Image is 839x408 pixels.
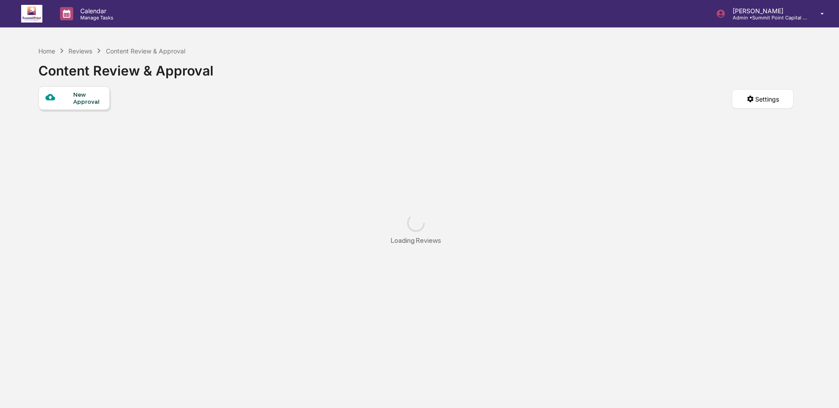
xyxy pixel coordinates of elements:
button: Settings [732,89,794,109]
img: logo [21,5,42,23]
div: Loading Reviews [391,236,441,245]
div: Reviews [68,47,92,55]
div: Content Review & Approval [106,47,185,55]
p: Calendar [73,7,118,15]
p: Manage Tasks [73,15,118,21]
div: New Approval [73,91,103,105]
div: Home [38,47,55,55]
p: [PERSON_NAME] [726,7,808,15]
div: Content Review & Approval [38,56,213,79]
p: Admin • Summit Point Capital Management [726,15,808,21]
